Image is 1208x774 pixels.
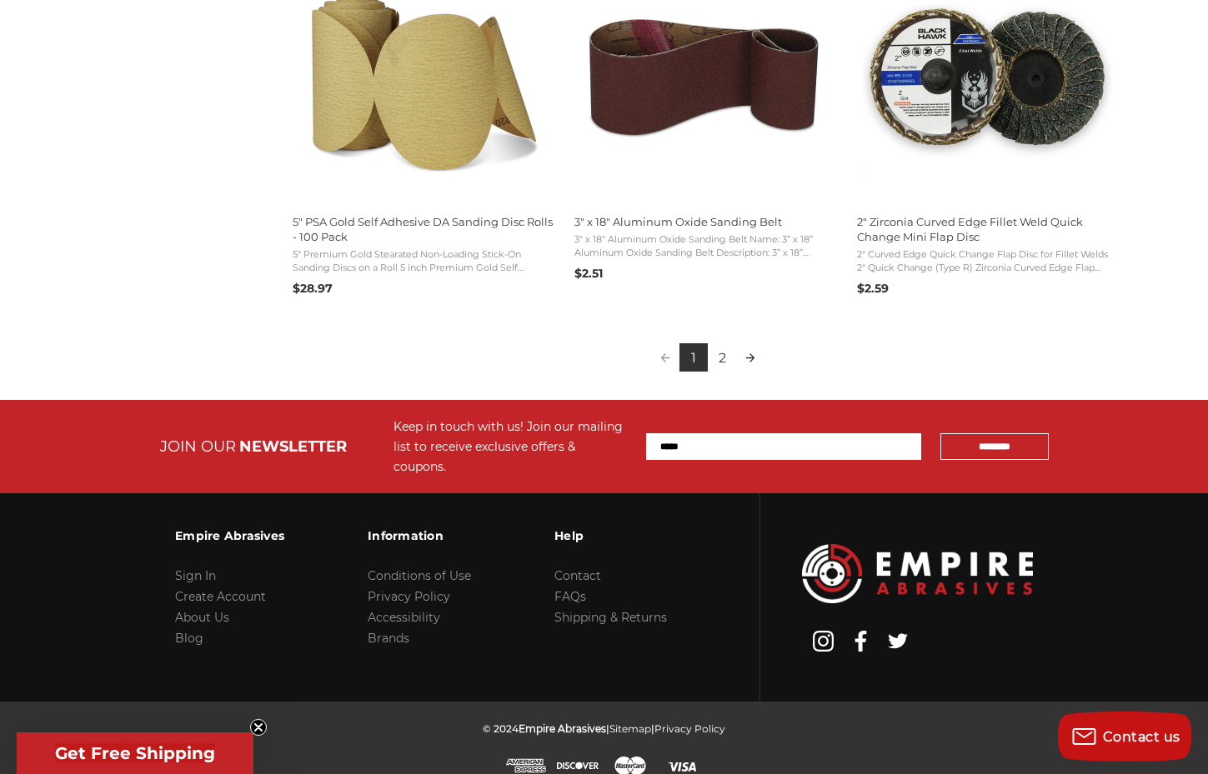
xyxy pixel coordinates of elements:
[554,610,667,625] a: Shipping & Returns
[679,343,708,372] a: 1
[574,214,835,229] span: 3" x 18" Aluminum Oxide Sanding Belt
[736,343,764,372] a: Next page
[574,233,835,259] span: 3" x 18" Aluminum Oxide Sanding Belt Name: 3” x 18” Aluminum Oxide Sanding Belt Description: 3” x...
[17,732,253,774] div: Get Free ShippingClose teaser
[654,722,725,735] a: Privacy Policy
[239,437,347,456] span: NEWSLETTER
[609,722,651,735] a: Sitemap
[483,718,725,739] p: © 2024 | |
[175,631,203,646] a: Blog
[293,214,553,244] span: 5" PSA Gold Self Adhesive DA Sanding Disc Rolls - 100 Pack
[1103,729,1180,745] span: Contact us
[175,589,266,604] a: Create Account
[554,568,601,583] a: Contact
[857,281,889,296] span: $2.59
[393,417,629,477] div: Keep in touch with us! Join our mailing list to receive exclusive offers & coupons.
[368,631,409,646] a: Brands
[857,214,1117,244] span: 2" Zirconia Curved Edge Fillet Weld Quick Change Mini Flap Disc
[293,248,553,274] span: 5" Premium Gold Stearated Non-Loading Stick-On Sanding Discs on a Roll 5 inch Premium Gold Self A...
[1058,712,1191,762] button: Contact us
[55,743,215,763] span: Get Free Shipping
[175,610,229,625] a: About Us
[368,568,471,583] a: Conditions of Use
[293,343,1124,375] div: Pagination
[519,722,606,735] span: Empire Abrasives
[175,568,216,583] a: Sign In
[802,544,1033,603] img: Empire Abrasives Logo Image
[175,518,284,553] h3: Empire Abrasives
[554,518,667,553] h3: Help
[708,343,736,372] a: 2
[368,610,440,625] a: Accessibility
[574,266,603,281] span: $2.51
[857,248,1117,274] span: 2" Curved Edge Quick Change Flap Disc for Fillet Welds 2" Quick Change (Type R) Zirconia Curved E...
[368,518,471,553] h3: Information
[250,719,267,736] button: Close teaser
[368,589,450,604] a: Privacy Policy
[160,437,236,456] span: JOIN OUR
[293,281,333,296] span: $28.97
[554,589,586,604] a: FAQs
